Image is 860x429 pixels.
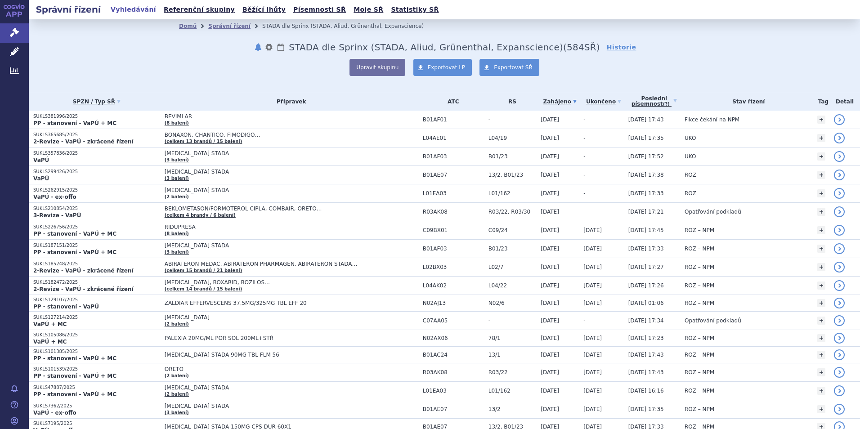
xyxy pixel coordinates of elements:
span: Fikce čekání na NPM [685,116,739,123]
p: SUKLS182472/2025 [33,279,160,286]
strong: VaPÚ + MC [33,321,67,327]
span: [DATE] 17:33 [628,246,664,252]
span: C09BX01 [423,227,484,233]
span: Opatřování podkladů [685,317,741,324]
th: Tag [813,92,830,111]
button: notifikace [254,42,263,53]
span: R03AK08 [423,209,484,215]
span: [DATE] [583,264,602,270]
a: + [817,116,825,124]
span: B01AF03 [423,246,484,252]
span: [DATE] 16:16 [628,388,664,394]
span: Opatřování podkladů [685,209,741,215]
a: Lhůty [276,42,285,53]
span: N02AJ13 [423,300,484,306]
a: detail [834,385,845,396]
a: detail [834,298,845,308]
span: 78/1 [488,335,536,341]
span: [MEDICAL_DATA] [165,314,390,321]
span: R03AK08 [423,369,484,375]
span: B01AF03 [423,153,484,160]
span: [DATE] [541,153,559,160]
a: + [817,351,825,359]
a: (8 balení) [165,231,189,236]
span: [DATE] 17:38 [628,172,664,178]
strong: 2-Revize - VaPÚ - zkrácené řízení [33,268,134,274]
span: B01AE07 [423,172,484,178]
span: [DATE] [541,335,559,341]
th: ATC [418,92,484,111]
a: Moje SŘ [351,4,386,16]
span: UKO [685,135,696,141]
strong: PP - stanovení - VaPÚ [33,304,99,310]
span: [DATE] 17:43 [628,352,664,358]
a: Ukončeno [583,95,623,108]
a: + [817,226,825,234]
span: ROZ – NPM [685,352,714,358]
span: [DATE] [583,227,602,233]
span: B01AC24 [423,352,484,358]
a: + [817,317,825,325]
span: 13/2 [488,406,536,412]
span: 13/1 [488,352,536,358]
span: N02AX06 [423,335,484,341]
span: [DATE] 17:21 [628,209,664,215]
a: Písemnosti SŘ [291,4,349,16]
a: Referenční skupiny [161,4,237,16]
span: [MEDICAL_DATA] STADA [165,384,390,391]
strong: PP - stanovení - VaPÚ + MC [33,249,116,255]
span: [DATE] [583,406,602,412]
span: [DATE] [541,135,559,141]
li: STADA dle Sprinx (STADA, Aliud, Grünenthal, Expanscience) [262,19,435,33]
abbr: (?) [663,102,670,107]
span: ROZ – NPM [685,246,714,252]
button: nastavení [264,42,273,53]
p: SUKLS7195/2025 [33,420,160,427]
a: (celkem 15 brandů / 21 balení) [165,268,242,273]
a: Správní řízení [208,23,251,29]
p: SUKLS187151/2025 [33,242,160,249]
button: Upravit skupinu [349,59,405,76]
span: L01/162 [488,388,536,394]
span: STADA dle Sprinx (STADA, Aliud, Grünenthal, Expanscience) [289,42,563,53]
a: (2 balení) [165,392,189,397]
span: B01/23 [488,246,536,252]
span: B01/23 [488,153,536,160]
a: + [817,368,825,376]
a: Zahájeno [541,95,579,108]
a: (3 balení) [165,176,189,181]
span: B01AE07 [423,406,484,412]
a: Poslednípísemnost(?) [628,92,680,111]
a: Vyhledávání [108,4,159,16]
span: L02BX03 [423,264,484,270]
a: Domů [179,23,197,29]
strong: VaPÚ - ex-offo [33,194,76,200]
span: [DATE] [583,335,602,341]
span: N02/6 [488,300,536,306]
a: detail [834,225,845,236]
span: [DATE] [541,388,559,394]
p: SUKLS365685/2025 [33,132,160,138]
span: [DATE] 17:43 [628,116,664,123]
span: [DATE] 17:26 [628,282,664,289]
span: [DATE] 17:45 [628,227,664,233]
span: - [583,172,585,178]
span: R03/22, R03/30 [488,209,536,215]
strong: VaPÚ [33,175,49,182]
a: (8 balení) [165,121,189,125]
span: ROZ – NPM [685,335,714,341]
a: (3 balení) [165,250,189,255]
strong: VaPÚ - ex-offo [33,410,76,416]
a: detail [834,206,845,217]
span: [DATE] [541,369,559,375]
span: [DATE] [541,264,559,270]
span: L01EA03 [423,190,484,197]
p: SUKLS262915/2025 [33,187,160,193]
strong: 3-Revize - VaPÚ [33,212,81,219]
span: L04/19 [488,135,536,141]
a: + [817,152,825,161]
span: - [583,116,585,123]
h2: Správní řízení [29,3,108,16]
p: SUKLS210854/2025 [33,206,160,212]
a: detail [834,188,845,199]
